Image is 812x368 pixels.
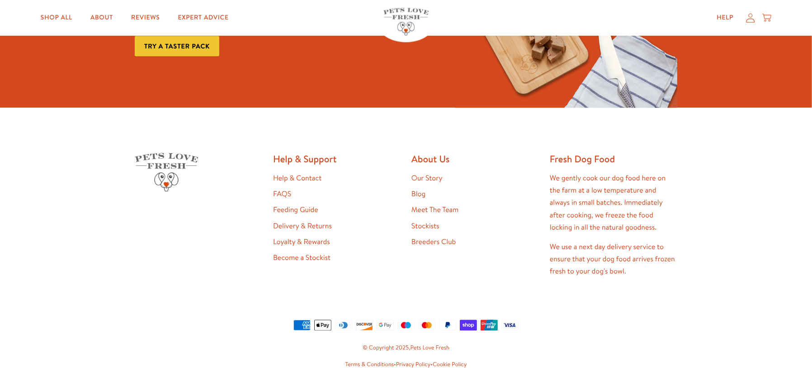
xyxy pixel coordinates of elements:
p: We gently cook our dog food here on the farm at a low temperature and always in small batches. Im... [550,172,677,234]
iframe: Gorgias live chat messenger [767,326,803,359]
img: Pets Love Fresh [135,153,198,191]
a: Become a Stockist [273,253,330,263]
a: Stockists [411,221,439,231]
img: Pets Love Fresh [383,8,429,36]
a: Try a taster pack [135,36,219,56]
a: Breeders Club [411,237,456,247]
small: © Copyright 2025, [135,343,677,353]
a: Meet The Team [411,205,458,215]
a: Feeding Guide [273,205,318,215]
a: Expert Advice [171,9,236,27]
h2: Fresh Dog Food [550,153,677,165]
a: FAQS [273,189,291,199]
h2: Help & Support [273,153,401,165]
a: Loyalty & Rewards [273,237,330,247]
a: Pets Love Fresh [411,344,449,352]
a: Our Story [411,173,443,183]
a: Delivery & Returns [273,221,332,231]
p: We use a next day delivery service to ensure that your dog food arrives frozen fresh to your dog'... [550,241,677,278]
a: Blog [411,189,425,199]
a: Shop All [33,9,80,27]
a: About [83,9,120,27]
h2: About Us [411,153,539,165]
a: Reviews [124,9,167,27]
a: Help & Contact [273,173,321,183]
a: Help [709,9,741,27]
